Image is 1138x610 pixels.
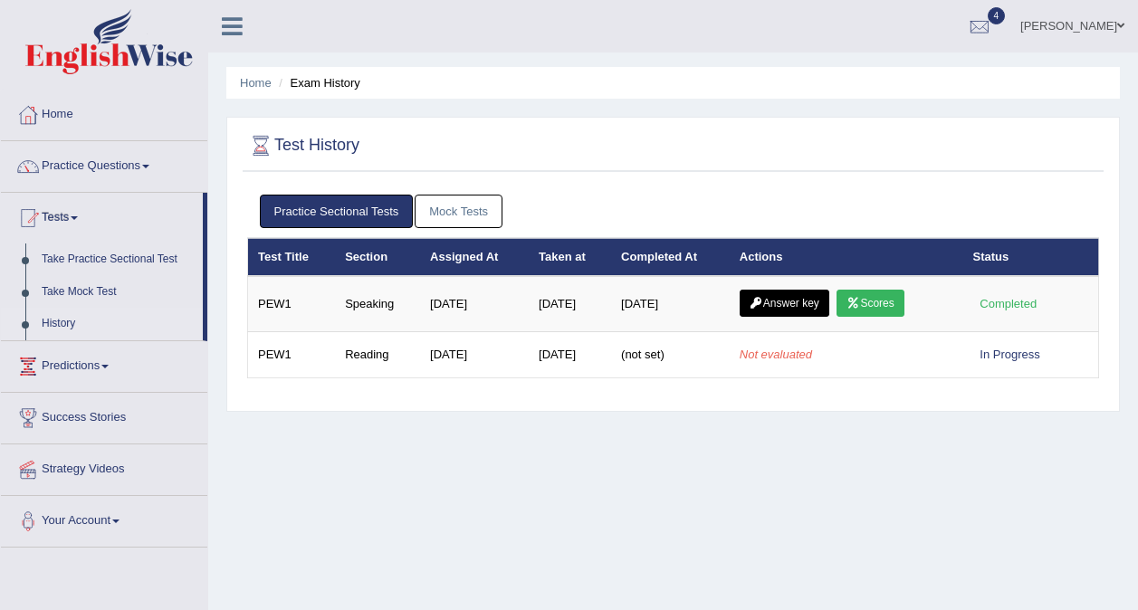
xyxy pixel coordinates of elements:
[247,132,359,159] h2: Test History
[1,193,203,238] a: Tests
[274,74,360,91] li: Exam History
[1,444,207,490] a: Strategy Videos
[33,243,203,276] a: Take Practice Sectional Test
[335,332,420,378] td: Reading
[1,90,207,135] a: Home
[248,332,336,378] td: PEW1
[730,238,963,276] th: Actions
[248,276,336,332] td: PEW1
[1,341,207,386] a: Predictions
[415,195,502,228] a: Mock Tests
[740,348,812,361] em: Not evaluated
[1,496,207,541] a: Your Account
[988,7,1006,24] span: 4
[335,276,420,332] td: Speaking
[963,238,1099,276] th: Status
[248,238,336,276] th: Test Title
[420,238,529,276] th: Assigned At
[240,76,272,90] a: Home
[1,141,207,186] a: Practice Questions
[611,276,730,332] td: [DATE]
[529,332,611,378] td: [DATE]
[611,238,730,276] th: Completed At
[260,195,414,228] a: Practice Sectional Tests
[529,238,611,276] th: Taken at
[420,276,529,332] td: [DATE]
[33,308,203,340] a: History
[740,290,829,317] a: Answer key
[621,348,665,361] span: (not set)
[973,294,1044,313] div: Completed
[973,345,1047,364] div: In Progress
[1,393,207,438] a: Success Stories
[529,276,611,332] td: [DATE]
[420,332,529,378] td: [DATE]
[335,238,420,276] th: Section
[33,276,203,309] a: Take Mock Test
[837,290,904,317] a: Scores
